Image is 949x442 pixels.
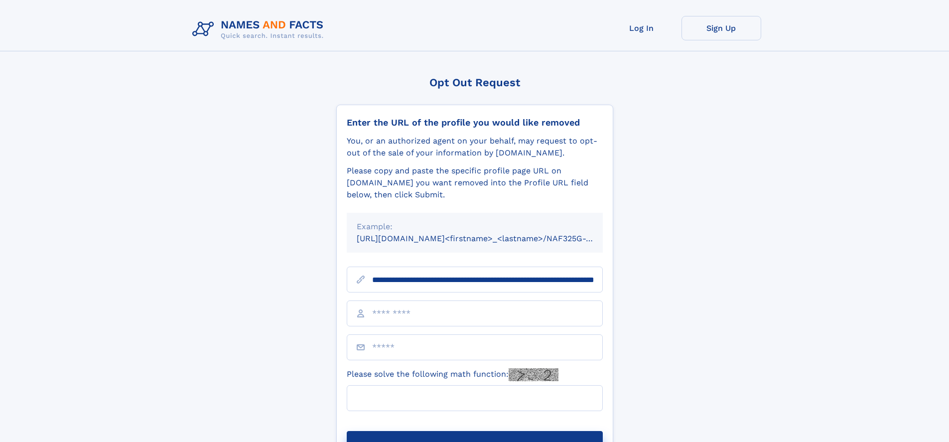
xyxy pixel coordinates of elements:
[602,16,681,40] a: Log In
[347,165,603,201] div: Please copy and paste the specific profile page URL on [DOMAIN_NAME] you want removed into the Pr...
[347,117,603,128] div: Enter the URL of the profile you would like removed
[357,234,622,243] small: [URL][DOMAIN_NAME]<firstname>_<lastname>/NAF325G-xxxxxxxx
[188,16,332,43] img: Logo Names and Facts
[347,368,558,381] label: Please solve the following math function:
[336,76,613,89] div: Opt Out Request
[347,135,603,159] div: You, or an authorized agent on your behalf, may request to opt-out of the sale of your informatio...
[681,16,761,40] a: Sign Up
[357,221,593,233] div: Example:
